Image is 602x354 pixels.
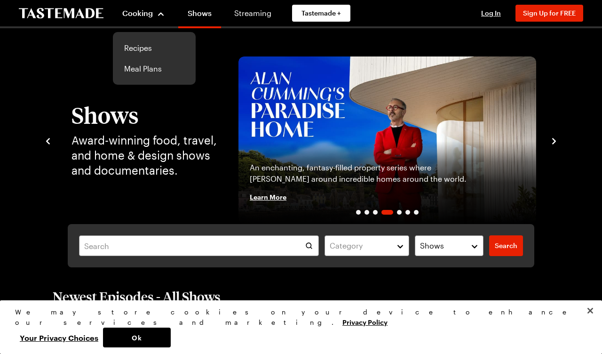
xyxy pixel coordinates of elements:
button: Cooking [122,2,165,24]
a: Recipes [119,38,190,58]
span: Cooking [122,8,153,17]
a: Meal Plans [119,58,190,79]
button: Close [580,300,601,321]
div: Privacy [15,307,579,347]
div: We may store cookies on your device to enhance our services and marketing. [15,307,579,328]
button: Your Privacy Choices [15,328,103,347]
div: Cooking [113,32,196,85]
a: More information about your privacy, opens in a new tab [342,317,388,326]
button: Ok [103,328,171,347]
